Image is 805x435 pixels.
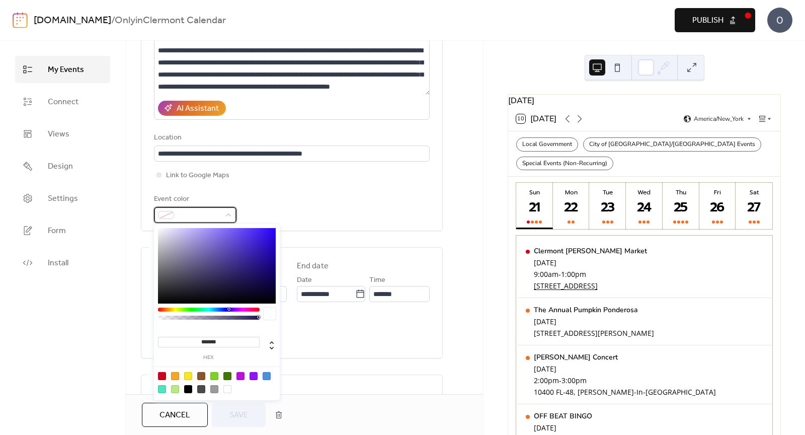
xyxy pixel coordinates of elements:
[600,199,616,216] div: 23
[534,317,654,326] div: [DATE]
[508,95,780,107] div: [DATE]
[197,372,205,380] div: #8B572A
[34,11,111,30] a: [DOMAIN_NAME]
[516,183,553,229] button: Sun21
[48,64,84,76] span: My Events
[692,15,723,27] span: Publish
[158,101,226,116] button: AI Assistant
[184,372,192,380] div: #F8E71C
[171,372,179,380] div: #F5A623
[663,183,699,229] button: Thu25
[526,199,543,216] div: 21
[739,188,769,197] div: Sat
[48,96,78,108] span: Connect
[534,352,716,362] div: [PERSON_NAME] Concert
[516,137,578,152] div: Local Government
[15,88,110,115] a: Connect
[197,385,205,393] div: #4A4A4A
[534,246,647,256] div: Clermont [PERSON_NAME] Market
[534,376,559,385] span: 2:00pm
[746,199,762,216] div: 27
[561,269,586,279] span: 1:00pm
[699,183,736,229] button: Fri26
[583,137,761,152] div: City of [GEOGRAPHIC_DATA]/[GEOGRAPHIC_DATA] Events
[48,128,69,140] span: Views
[142,403,208,427] button: Cancel
[223,372,231,380] div: #417505
[534,281,647,291] a: [STREET_ADDRESS]
[702,188,733,197] div: Fri
[158,372,166,380] div: #D0021B
[534,328,654,338] div: [STREET_ADDRESS][PERSON_NAME]
[13,12,28,28] img: logo
[158,385,166,393] div: #50E3C2
[534,269,558,279] span: 9:00am
[534,411,635,421] div: OFF BEAT BINGO
[297,260,329,272] div: End date
[297,274,312,286] span: Date
[626,183,663,229] button: Wed24
[534,305,654,315] div: The Annual Pumpkin Ponderosa
[629,188,660,197] div: Wed
[559,376,561,385] span: -
[158,355,260,360] label: hex
[184,385,192,393] div: #000000
[556,188,587,197] div: Mon
[48,193,78,205] span: Settings
[15,153,110,180] a: Design
[369,274,385,286] span: Time
[115,11,226,30] b: OnlyinClermont Calendar
[48,257,68,269] span: Install
[636,199,653,216] div: 24
[15,185,110,212] a: Settings
[675,8,755,32] button: Publish
[15,249,110,276] a: Install
[553,183,590,229] button: Mon22
[563,199,580,216] div: 22
[48,225,66,237] span: Form
[767,8,792,33] div: O
[166,170,229,182] span: Link to Google Maps
[48,161,73,173] span: Design
[673,199,689,216] div: 25
[534,258,647,267] div: [DATE]
[210,385,218,393] div: #9B9B9B
[589,183,626,229] button: Tue23
[592,188,623,197] div: Tue
[15,120,110,148] a: Views
[519,188,550,197] div: Sun
[15,217,110,244] a: Form
[177,103,219,115] div: AI Assistant
[709,199,726,216] div: 26
[736,183,772,229] button: Sat27
[111,11,115,30] b: /
[210,372,218,380] div: #7ED321
[159,409,190,421] span: Cancel
[154,193,234,205] div: Event color
[666,188,696,197] div: Thu
[516,157,613,171] div: Special Events (Non-Recurring)
[154,132,428,144] div: Location
[171,385,179,393] div: #B8E986
[558,269,561,279] span: -
[534,387,716,397] div: 10400 FL-48, [PERSON_NAME]-In-[GEOGRAPHIC_DATA]
[250,372,258,380] div: #9013FE
[561,376,587,385] span: 3:00pm
[534,423,635,432] div: [DATE]
[534,364,716,374] div: [DATE]
[263,372,271,380] div: #4A90E2
[236,372,245,380] div: #BD10E0
[694,116,744,122] span: America/New_York
[513,112,560,126] button: 10[DATE]
[223,385,231,393] div: #FFFFFF
[15,56,110,83] a: My Events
